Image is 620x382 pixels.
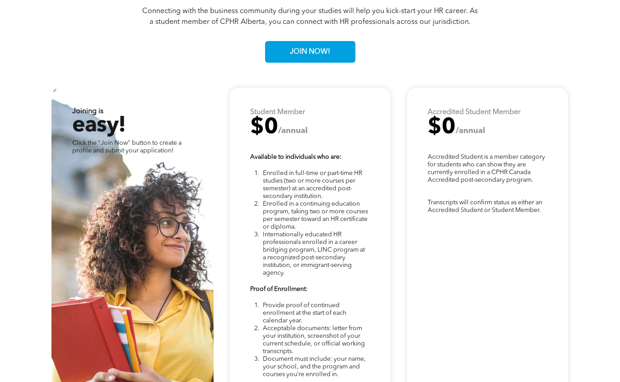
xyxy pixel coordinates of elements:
[263,170,362,200] span: Enrolled in full-time or part-time HR studies (two or more courses per semester) at an accredited...
[250,154,341,161] strong: Available to individuals who are:
[278,127,308,135] span: /annual
[250,109,305,116] strong: Student Member
[72,115,126,137] span: easy!
[72,108,103,115] strong: Joining is
[287,44,333,61] span: JOIN NOW!
[263,326,365,355] span: Acceptable documents: letter from your institution, screenshot of your current schedule, or offic...
[428,154,545,184] span: Accredited Student is a member category for students who can show they are currently enrolled in ...
[428,200,542,214] span: Transcripts will confirm status as either an Accredited Student or Student Member.
[428,109,521,116] strong: Accredited Student Member
[250,286,308,293] strong: Proof of Enrollment:
[250,117,278,139] span: $0
[456,127,485,135] span: /annual
[142,8,478,26] span: Connecting with the business community during your studies will help you kick-start your HR caree...
[263,303,346,324] span: Provide proof of continued enrollment at the start of each calendar year.
[72,140,182,154] span: Click the "Join Now" button to create a profile and submit your application!
[263,201,368,230] span: Enrolled in a continuing education program, taking two or more courses per semester toward an HR ...
[265,41,355,63] a: JOIN NOW!
[263,356,366,378] span: Document must include: your name, your school, and the program and courses you’re enrolled in.
[428,117,456,139] span: $0
[263,232,365,276] span: Internationally educated HR professionals enrolled in a career bridging program, LINC program at ...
